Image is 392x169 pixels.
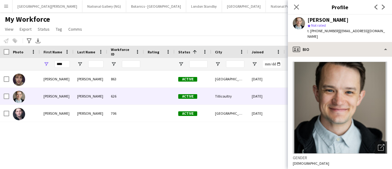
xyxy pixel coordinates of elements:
[13,0,82,12] button: [GEOGRAPHIC_DATA][PERSON_NAME]
[178,111,197,116] span: Active
[38,26,50,32] span: Status
[266,0,324,12] button: National Portrait Gallery (NPG)
[35,25,52,33] a: Status
[53,25,65,33] a: Tag
[13,50,23,54] span: Photo
[13,74,25,86] img: Rory Agnew
[248,71,285,87] div: [DATE]
[73,105,107,122] div: [PERSON_NAME]
[178,77,197,82] span: Active
[178,94,197,99] span: Active
[82,0,126,12] button: National Gallery (NG)
[77,50,95,54] span: Last Name
[73,71,107,87] div: [PERSON_NAME]
[55,60,70,68] input: First Name Filter Input
[189,60,208,68] input: Status Filter Input
[285,105,322,122] div: 2 days
[178,50,190,54] span: Status
[66,25,85,33] a: Comms
[293,161,329,166] span: [DEMOGRAPHIC_DATA]
[178,61,184,67] button: Open Filter Menu
[111,61,116,67] button: Open Filter Menu
[211,105,248,122] div: [GEOGRAPHIC_DATA]
[56,26,62,32] span: Tag
[222,0,266,12] button: [GEOGRAPHIC_DATA]
[34,37,42,44] app-action-btn: Export XLSX
[288,42,392,57] div: Bio
[25,37,33,44] app-action-btn: Advanced filters
[307,17,349,23] div: [PERSON_NAME]
[311,23,326,28] span: Not rated
[285,88,322,105] div: 694 days
[111,47,133,56] span: Workforce ID
[252,50,264,54] span: Joined
[73,88,107,105] div: [PERSON_NAME]
[77,61,83,67] button: Open Filter Menu
[252,61,257,67] button: Open Filter Menu
[126,0,186,12] button: Botanics - [GEOGRAPHIC_DATA]
[375,141,387,154] div: Open photos pop-in
[40,71,73,87] div: [PERSON_NAME]
[248,88,285,105] div: [DATE]
[40,105,73,122] div: [PERSON_NAME]
[293,62,387,154] img: Crew avatar or photo
[215,50,222,54] span: City
[13,108,25,120] img: Rory McNamara
[17,25,34,33] a: Export
[186,0,222,12] button: London Standby
[211,88,248,105] div: Tillicoultry
[107,71,144,87] div: 863
[215,61,221,67] button: Open Filter Menu
[148,50,159,54] span: Rating
[248,105,285,122] div: [DATE]
[307,29,339,33] span: t. [PHONE_NUMBER]
[5,26,13,32] span: View
[88,60,104,68] input: Last Name Filter Input
[20,26,32,32] span: Export
[122,60,140,68] input: Workforce ID Filter Input
[13,91,25,103] img: Rory Fairbairn
[107,105,144,122] div: 706
[68,26,82,32] span: Comms
[211,71,248,87] div: [GEOGRAPHIC_DATA]
[40,88,73,105] div: [PERSON_NAME]
[2,25,16,33] a: View
[307,29,385,39] span: | [EMAIL_ADDRESS][DOMAIN_NAME]
[288,3,392,11] h3: Profile
[293,155,387,160] h3: Gender
[285,71,322,87] div: 139 days
[226,60,244,68] input: City Filter Input
[263,60,281,68] input: Joined Filter Input
[43,61,49,67] button: Open Filter Menu
[43,50,62,54] span: First Name
[107,88,144,105] div: 626
[5,15,50,24] span: My Workforce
